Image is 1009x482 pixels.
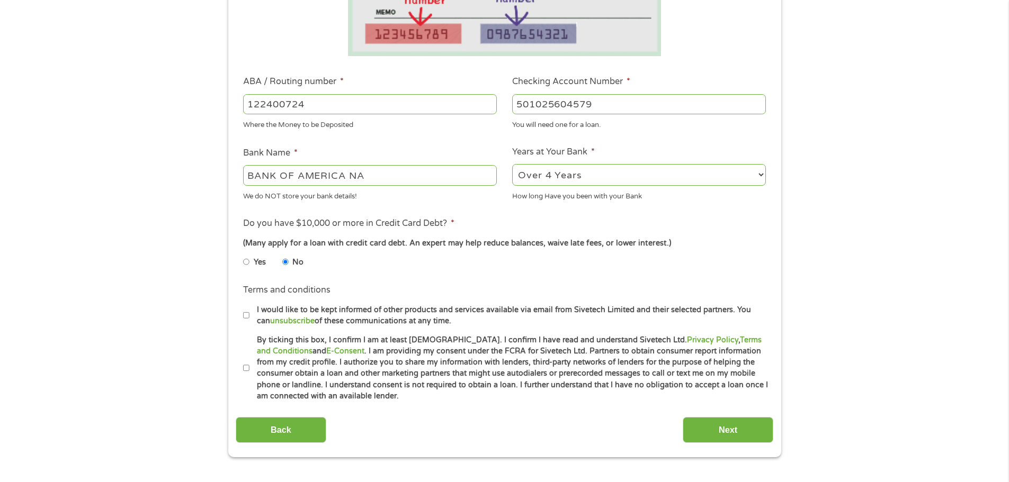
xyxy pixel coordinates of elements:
input: Next [683,417,773,443]
div: (Many apply for a loan with credit card debt. An expert may help reduce balances, waive late fees... [243,238,765,249]
label: Years at Your Bank [512,147,595,158]
div: Where the Money to be Deposited [243,116,497,131]
label: I would like to be kept informed of other products and services available via email from Sivetech... [249,304,769,327]
input: 345634636 [512,94,766,114]
input: Back [236,417,326,443]
a: Privacy Policy [687,335,738,344]
label: Checking Account Number [512,76,630,87]
div: You will need one for a loan. [512,116,766,131]
label: Yes [254,257,266,268]
div: How long Have you been with your Bank [512,187,766,202]
label: Do you have $10,000 or more in Credit Card Debt? [243,218,454,229]
a: E-Consent [326,347,364,356]
a: Terms and Conditions [257,335,762,356]
label: Terms and conditions [243,285,331,296]
input: 263177916 [243,94,497,114]
label: By ticking this box, I confirm I am at least [DEMOGRAPHIC_DATA]. I confirm I have read and unders... [249,334,769,402]
div: We do NOT store your bank details! [243,187,497,202]
label: No [292,257,303,268]
a: unsubscribe [270,316,315,325]
label: ABA / Routing number [243,76,344,87]
label: Bank Name [243,148,298,159]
